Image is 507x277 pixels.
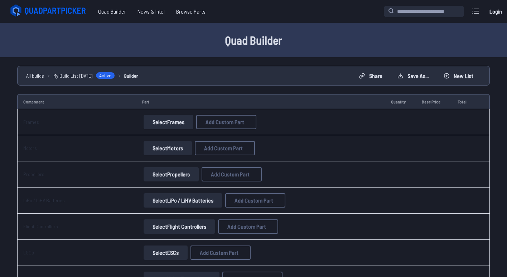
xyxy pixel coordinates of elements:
[452,94,476,109] td: Total
[53,72,93,79] span: My Build List [DATE]
[144,246,188,260] button: SelectESCs
[487,4,504,19] a: Login
[206,119,244,125] span: Add Custom Part
[142,219,217,234] a: SelectFlight Controllers
[438,70,479,82] button: New List
[170,4,211,19] a: Browse Parts
[53,72,115,79] a: My Build List [DATE]Active
[24,31,483,49] h1: Quad Builder
[391,70,435,82] button: Save as...
[144,115,193,129] button: SelectFrames
[195,141,255,155] button: Add Custom Part
[23,197,65,203] a: LiPo / LiHV Batteries
[132,4,170,19] a: News & Intel
[23,119,39,125] a: Frames
[204,145,243,151] span: Add Custom Part
[227,224,266,229] span: Add Custom Part
[196,115,256,129] button: Add Custom Part
[190,246,251,260] button: Add Custom Part
[218,219,278,234] button: Add Custom Part
[225,193,285,208] button: Add Custom Part
[142,141,193,155] a: SelectMotors
[144,193,222,208] button: SelectLiPo / LiHV Batteries
[416,94,452,109] td: Base Price
[142,167,200,181] a: SelectPropellers
[144,219,215,234] button: SelectFlight Controllers
[200,250,238,256] span: Add Custom Part
[17,94,136,109] td: Component
[23,171,44,177] a: Propellers
[385,94,416,109] td: Quantity
[23,249,34,256] a: ESCs
[211,171,250,177] span: Add Custom Part
[92,4,132,19] a: Quad Builder
[144,141,192,155] button: SelectMotors
[142,246,189,260] a: SelectESCs
[23,223,58,229] a: Flight Controllers
[353,70,388,82] button: Share
[26,72,44,79] a: All builds
[136,94,385,109] td: Part
[142,115,195,129] a: SelectFrames
[142,193,224,208] a: SelectLiPo / LiHV Batteries
[144,167,199,181] button: SelectPropellers
[124,72,138,79] a: Builder
[96,72,115,79] span: Active
[235,198,273,203] span: Add Custom Part
[23,145,37,151] a: Motors
[202,167,262,181] button: Add Custom Part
